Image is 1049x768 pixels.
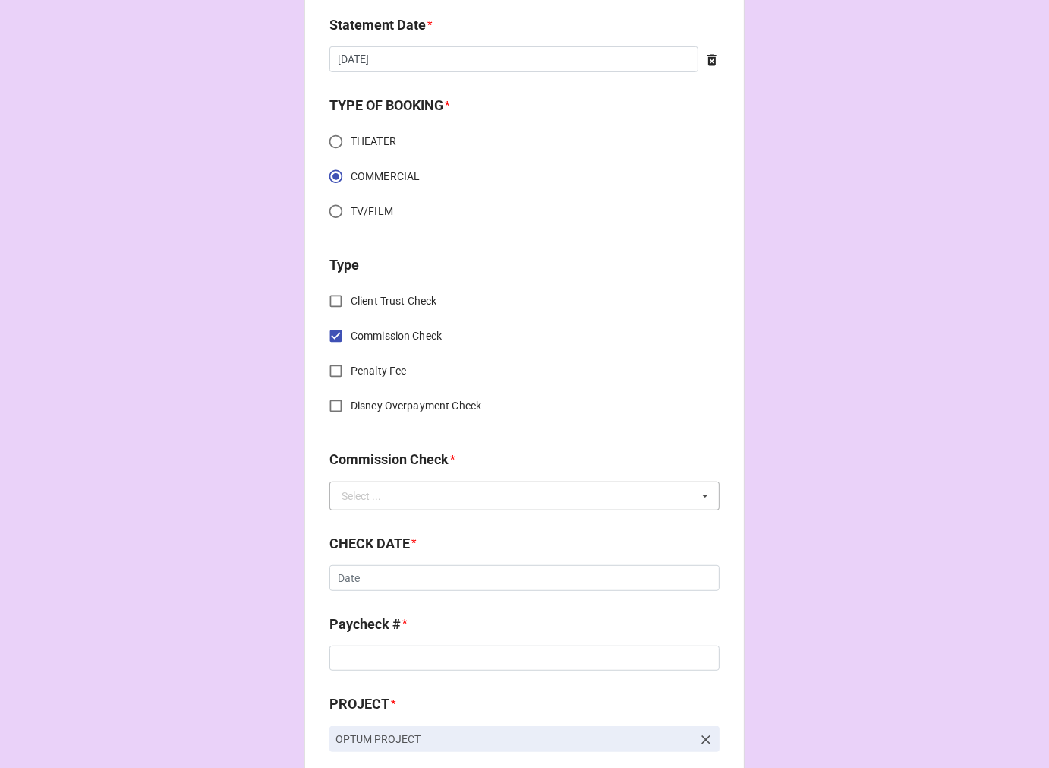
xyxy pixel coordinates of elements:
[342,491,381,501] div: Select ...
[329,614,401,635] label: Paycheck #
[351,363,406,379] span: Penalty Fee
[329,533,410,555] label: CHECK DATE
[329,14,426,36] label: Statement Date
[329,694,389,715] label: PROJECT
[351,134,396,150] span: THEATER
[329,565,720,591] input: Date
[329,254,359,276] label: Type
[335,732,692,747] p: OPTUM PROJECT
[329,46,698,72] input: Date
[351,328,442,344] span: Commission Check
[351,169,420,185] span: COMMERCIAL
[351,293,436,309] span: Client Trust Check
[329,449,449,470] label: Commission Check
[351,398,481,414] span: Disney Overpayment Check
[351,204,393,220] span: TV/FILM
[329,95,443,116] label: TYPE OF BOOKING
